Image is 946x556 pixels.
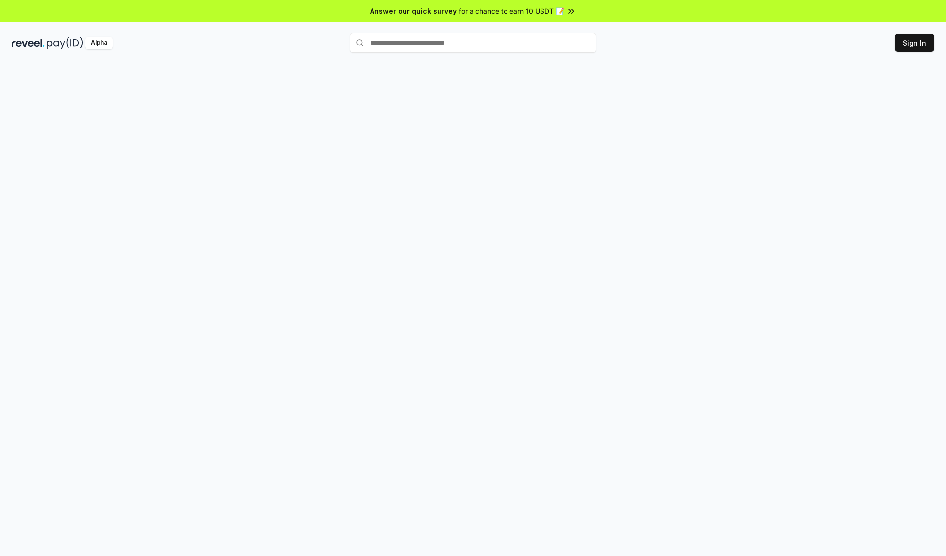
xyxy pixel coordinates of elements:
span: Answer our quick survey [370,6,457,16]
button: Sign In [895,34,934,52]
span: for a chance to earn 10 USDT 📝 [459,6,564,16]
img: pay_id [47,37,83,49]
div: Alpha [85,37,113,49]
img: reveel_dark [12,37,45,49]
